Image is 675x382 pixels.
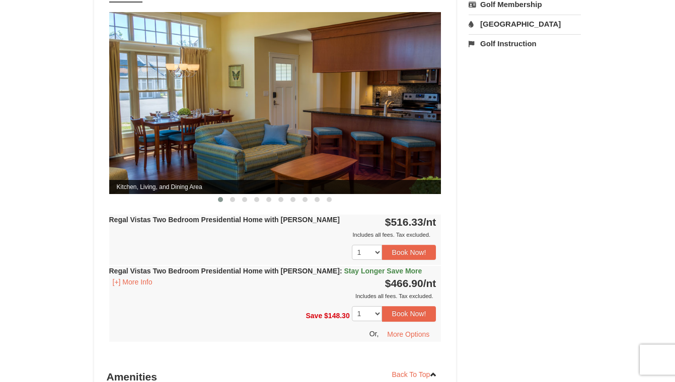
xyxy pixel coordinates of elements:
[340,267,342,275] span: :
[109,267,422,275] strong: Regal Vistas Two Bedroom Presidential Home with [PERSON_NAME]
[469,15,581,33] a: [GEOGRAPHIC_DATA]
[423,216,436,228] span: /nt
[423,277,436,289] span: /nt
[109,291,436,301] div: Includes all fees. Tax excluded.
[109,276,156,288] button: [+] More Info
[382,245,436,260] button: Book Now!
[385,277,423,289] span: $466.90
[109,230,436,240] div: Includes all fees. Tax excluded.
[306,312,322,320] span: Save
[382,306,436,321] button: Book Now!
[324,312,350,320] span: $148.30
[386,367,444,382] a: Back To Top
[369,329,379,337] span: Or,
[469,34,581,53] a: Golf Instruction
[381,327,436,342] button: More Options
[344,267,422,275] span: Stay Longer Save More
[109,12,441,194] img: Kitchen, Living, and Dining Area
[385,216,436,228] strong: $516.33
[109,216,340,224] strong: Regal Vistas Two Bedroom Presidential Home with [PERSON_NAME]
[109,180,441,194] span: Kitchen, Living, and Dining Area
